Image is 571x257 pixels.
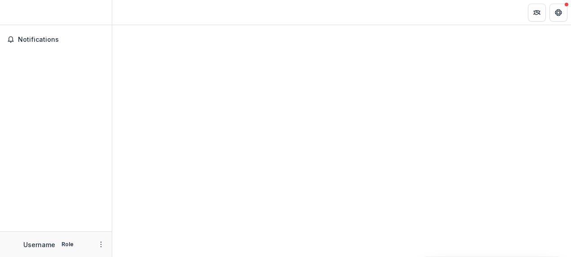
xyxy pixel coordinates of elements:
[549,4,567,22] button: Get Help
[18,36,105,44] span: Notifications
[23,240,55,249] p: Username
[4,32,108,47] button: Notifications
[528,4,546,22] button: Partners
[59,240,76,248] p: Role
[96,239,106,250] button: More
